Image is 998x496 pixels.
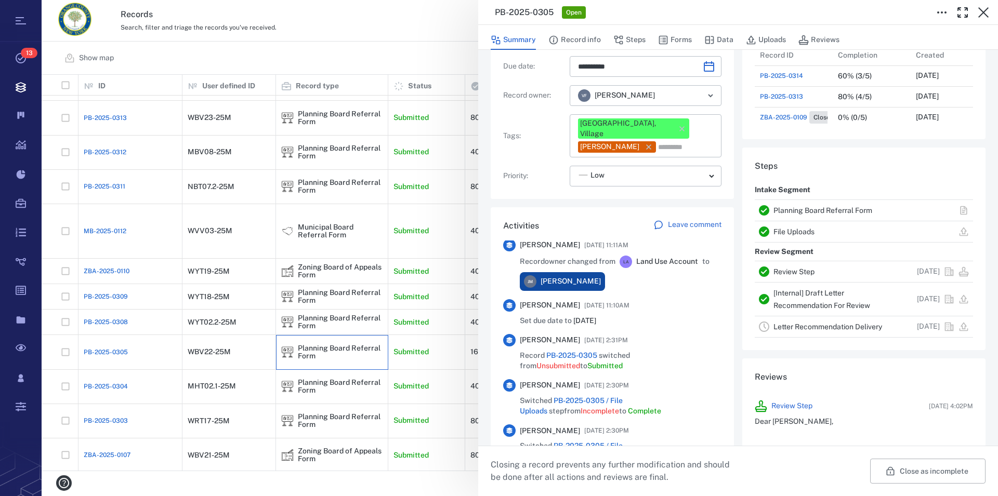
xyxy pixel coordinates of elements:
[838,72,872,80] div: 60% (3/5)
[773,267,815,276] a: Review Step
[590,170,605,181] span: Low
[541,276,601,287] span: [PERSON_NAME]
[746,30,786,50] button: Uploads
[973,2,994,23] button: Close
[595,90,655,101] span: [PERSON_NAME]
[580,118,673,139] div: [GEOGRAPHIC_DATA], Village
[755,243,813,261] p: Review Segment
[491,30,536,50] button: Summary
[581,407,619,415] span: Incomplete
[760,113,807,122] span: ZBA-2025-0109
[917,321,940,332] p: [DATE]
[916,91,939,102] p: [DATE]
[491,207,734,490] div: ActivitiesLeave comment[PERSON_NAME][DATE] 11:11AMRecordowner changed fromLALand Use AccounttoJM[...
[520,316,596,326] span: Set due date to
[21,48,37,58] span: 13
[536,361,580,370] span: Unsubmitted
[704,30,733,50] button: Data
[916,41,944,70] div: Created
[520,396,721,416] span: Switched step from to
[578,89,590,102] div: V F
[520,335,580,345] span: [PERSON_NAME]
[755,181,810,199] p: Intake Segment
[628,407,661,415] span: Complete
[755,45,833,65] div: Record ID
[760,92,803,101] a: PB-2025-0313
[929,401,973,411] span: [DATE] 4:02PM
[503,61,566,72] p: Due date :
[811,113,836,122] span: Closed
[917,294,940,304] p: [DATE]
[755,160,973,172] h6: Steps
[798,30,839,50] button: Reviews
[931,2,952,23] button: Toggle to Edit Boxes
[520,240,580,250] span: [PERSON_NAME]
[620,256,632,268] div: L A
[658,30,692,50] button: Forms
[911,45,989,65] div: Created
[584,424,629,437] span: [DATE] 2:30PM
[584,334,628,346] span: [DATE] 2:31PM
[520,380,580,391] span: [PERSON_NAME]
[668,220,721,230] p: Leave comment
[573,316,596,325] span: [DATE]
[703,88,718,103] button: Open
[755,371,973,383] h6: Reviews
[773,289,870,310] a: [Internal] Draft Letter Recommendation For Review
[495,6,554,19] h3: PB-2025-0305
[870,459,986,484] button: Close as incomplete
[546,351,597,359] a: PB-2025-0305
[503,131,566,141] p: Tags :
[755,417,973,427] p: Dear [PERSON_NAME],
[917,266,940,277] p: [DATE]
[584,239,628,251] span: [DATE] 11:11AM
[746,392,981,477] div: Review Step[DATE] 4:02PMDear [PERSON_NAME], The Orange County Planning Department conf...
[520,396,623,415] a: PB-2025-0305 / File Uploads
[742,148,986,358] div: StepsIntake SegmentPlanning Board Referral FormFile UploadsReview SegmentReview Step[DATE][Intern...
[520,257,615,267] span: Record owner changed from
[580,142,639,152] div: [PERSON_NAME]
[773,206,872,215] a: Planning Board Referral Form
[760,111,838,124] a: ZBA-2025-0109Closed
[771,401,812,411] a: Review Step
[760,41,794,70] div: Record ID
[916,112,939,123] p: [DATE]
[503,220,539,232] h6: Activities
[564,8,584,17] span: Open
[503,171,566,181] p: Priority :
[520,426,580,436] span: [PERSON_NAME]
[587,361,623,370] span: Submitted
[838,93,872,101] div: 80% (4/5)
[952,2,973,23] button: Toggle Fullscreen
[520,351,721,371] span: Record switched from to
[520,300,580,311] span: [PERSON_NAME]
[503,90,566,101] p: Record owner :
[702,257,710,267] span: to
[838,114,867,122] div: 0% (0/5)
[520,441,623,460] a: PB-2025-0305 / File Uploads
[491,459,738,484] p: Closing a record prevents any further modification and should be done after all actions and revie...
[584,379,629,392] span: [DATE] 2:30PM
[23,7,45,17] span: Help
[653,220,721,232] a: Leave comment
[773,227,815,236] a: File Uploads
[838,41,877,70] div: Completion
[699,56,719,77] button: Choose date, selected date is Sep 11, 2025
[520,441,721,461] span: Switched step from to
[548,30,601,50] button: Record info
[916,71,939,81] p: [DATE]
[584,299,629,312] span: [DATE] 11:10AM
[760,71,803,81] a: PB-2025-0314
[524,275,536,288] div: J M
[636,257,698,267] span: Land Use Account
[833,45,911,65] div: Completion
[773,323,882,331] a: Letter Recommendation Delivery
[613,30,646,50] button: Steps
